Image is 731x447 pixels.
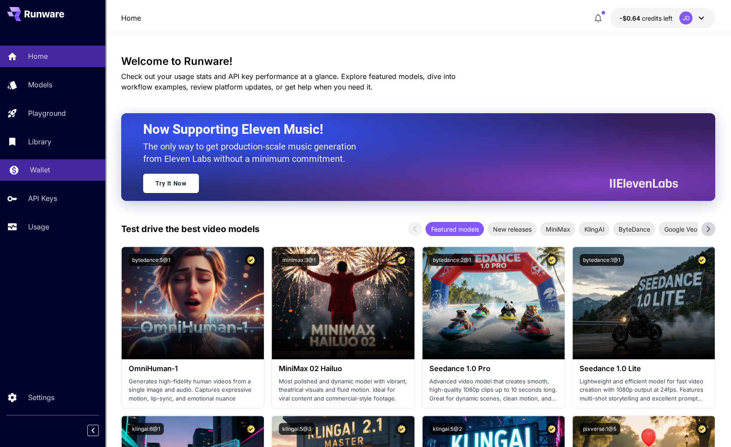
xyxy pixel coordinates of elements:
p: Home [28,51,48,61]
p: Settings [28,392,54,403]
button: Certified Model – Vetted for best performance and includes a commercial license. [396,254,407,266]
p: API Keys [28,193,57,204]
nav: breadcrumb [121,13,141,23]
span: MiniMax [540,225,575,234]
div: Collapse sidebar [94,422,105,438]
span: credits left [641,14,672,22]
span: ByteDance [613,225,655,234]
button: Certified Model – Vetted for best performance and includes a commercial license. [245,423,257,435]
div: New releases [487,222,537,236]
a: Try It Now [143,174,199,193]
button: Certified Model – Vetted for best performance and includes a commercial license. [696,254,708,266]
p: Most polished and dynamic model with vibrant, theatrical visuals and fluid motion. Ideal for vira... [279,377,407,403]
span: Featured models [425,225,484,234]
img: alt [272,247,414,359]
h3: Seedance 1.0 Lite [580,365,708,373]
p: Generates high-fidelity human videos from a single image and audio. Captures expressive motion, l... [129,377,257,403]
button: Collapse sidebar [87,425,99,436]
p: Advanced video model that creates smooth, high-quality 1080p clips up to 10 seconds long. Great f... [429,377,558,403]
h3: Seedance 1.0 Pro [429,365,558,373]
span: -$0.64 [619,14,641,22]
p: Library [28,136,51,147]
p: Models [28,79,52,90]
div: MiniMax [540,222,575,236]
button: klingai:6@1 [129,423,164,435]
p: The only way to get production-scale music generation from Eleven Labs without a minimum commitment. [143,140,363,165]
button: bytedance:1@1 [580,254,624,266]
button: bytedance:5@1 [129,254,174,266]
button: pixverse:1@5 [580,423,620,435]
button: klingai:5@3 [279,423,315,435]
img: alt [122,247,264,359]
span: KlingAI [579,225,609,234]
button: bytedance:2@1 [429,254,475,266]
div: ByteDance [613,222,655,236]
span: New releases [487,225,537,234]
button: -$0.63757JD [610,8,715,28]
div: -$0.63757 [619,14,672,23]
button: minimax:3@1 [279,254,319,266]
p: Usage [28,222,49,232]
p: Playground [28,108,66,118]
button: Certified Model – Vetted for best performance and includes a commercial license. [546,423,558,435]
p: Lightweight and efficient model for fast video creation with 1080p output at 24fps. Features mult... [580,377,708,403]
button: Certified Model – Vetted for best performance and includes a commercial license. [245,254,257,266]
p: Wallet [30,164,50,175]
span: Check out your usage stats and API key performance at a glance. Explore featured models, dive int... [121,72,456,91]
div: KlingAI [579,222,609,236]
a: Home [121,13,141,23]
button: klingai:5@2 [429,423,465,435]
h3: MiniMax 02 Hailuo [279,365,407,373]
button: Certified Model – Vetted for best performance and includes a commercial license. [696,423,708,435]
h3: Welcome to Runware! [121,55,716,68]
h2: Now Supporting Eleven Music! [143,121,672,138]
img: alt [422,247,565,359]
img: alt [573,247,715,359]
div: Google Veo [659,222,702,236]
p: Test drive the best video models [121,222,259,236]
button: Certified Model – Vetted for best performance and includes a commercial license. [396,423,407,435]
div: Featured models [425,222,484,236]
div: JD [679,11,692,25]
h3: OmniHuman‑1 [129,365,257,373]
span: Google Veo [659,225,702,234]
button: Certified Model – Vetted for best performance and includes a commercial license. [546,254,558,266]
